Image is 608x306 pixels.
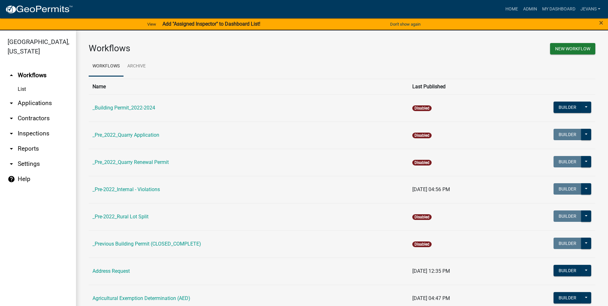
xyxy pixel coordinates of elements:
[8,160,15,168] i: arrow_drop_down
[8,99,15,107] i: arrow_drop_down
[92,186,160,192] a: _Pre-2022_Internal - Violations
[412,241,432,247] span: Disabled
[554,156,581,167] button: Builder
[8,130,15,137] i: arrow_drop_down
[8,145,15,153] i: arrow_drop_down
[599,18,603,27] span: ×
[554,210,581,222] button: Builder
[554,265,581,276] button: Builder
[412,160,432,165] span: Disabled
[388,19,423,29] button: Don't show again
[412,133,432,138] span: Disabled
[554,292,581,303] button: Builder
[89,56,123,77] a: Workflows
[554,102,581,113] button: Builder
[554,238,581,249] button: Builder
[145,19,159,29] a: View
[408,79,501,94] th: Last Published
[540,3,578,15] a: My Dashboard
[92,295,190,301] a: Agricultural Exemption Determination (AED)
[92,105,155,111] a: _Building Permit_2022-2024
[412,268,450,274] span: [DATE] 12:35 PM
[412,186,450,192] span: [DATE] 04:56 PM
[89,79,408,94] th: Name
[162,21,260,27] strong: Add "Assigned Inspector" to Dashboard List!
[578,3,603,15] a: jevans
[503,3,521,15] a: Home
[8,175,15,183] i: help
[599,19,603,27] button: Close
[123,56,149,77] a: Archive
[8,115,15,122] i: arrow_drop_down
[8,72,15,79] i: arrow_drop_up
[550,43,595,54] button: New Workflow
[554,129,581,140] button: Builder
[521,3,540,15] a: Admin
[412,214,432,220] span: Disabled
[92,268,130,274] a: Address Request
[412,295,450,301] span: [DATE] 04:47 PM
[92,132,159,138] a: _Pre_2022_Quarry Application
[92,159,169,165] a: _Pre_2022_Quarry Renewal Permit
[554,183,581,195] button: Builder
[89,43,337,54] h3: Workflows
[412,105,432,111] span: Disabled
[92,214,149,220] a: _Pre-2022_Rural Lot Split
[92,241,201,247] a: _Previous Building Permit (CLOSED_COMPLETE)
